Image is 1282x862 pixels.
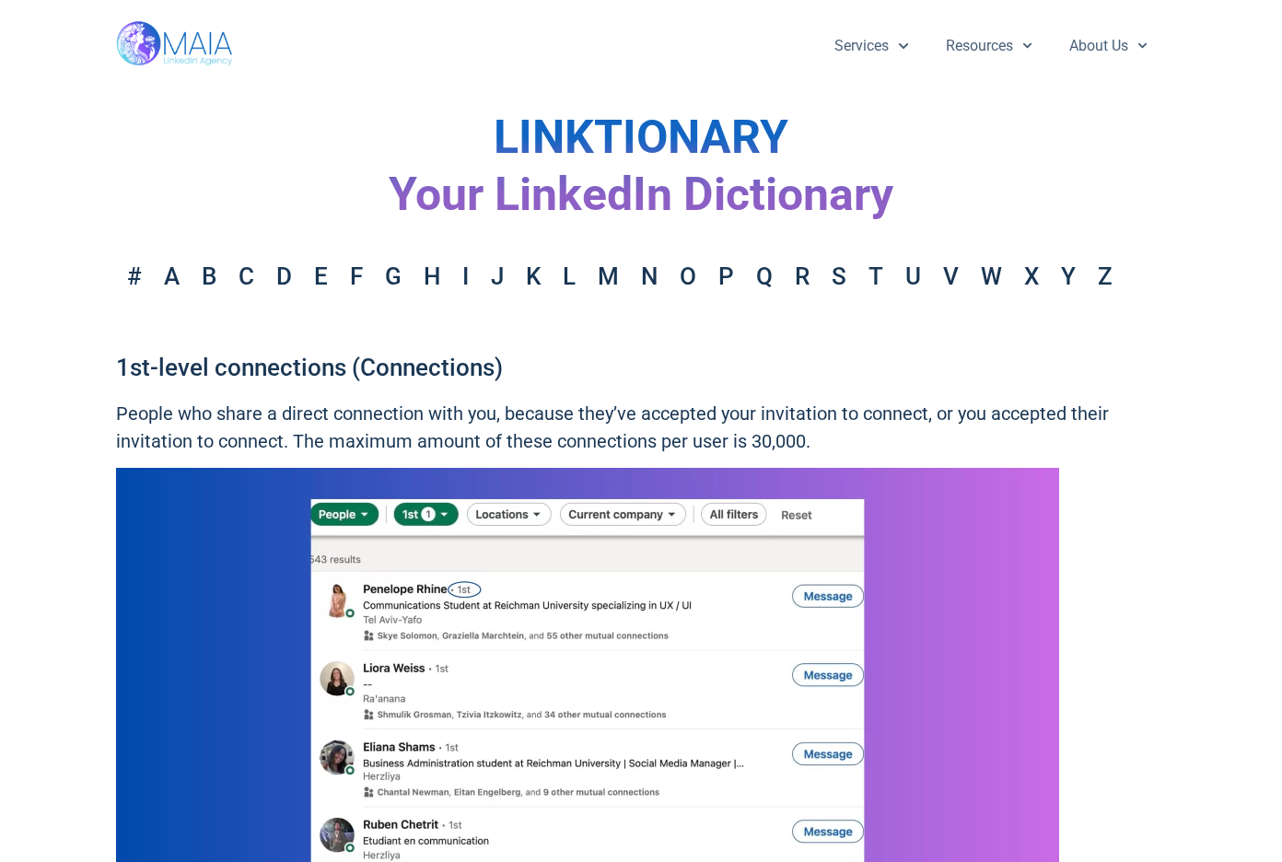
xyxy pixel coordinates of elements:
[932,247,970,306] a: V
[116,247,153,306] a: #
[265,247,303,306] a: D
[116,109,1166,223] h1: LINKTIONARY Your LinkedIn Dictionary​
[707,247,745,306] a: P
[303,247,339,306] a: E
[451,247,480,306] a: I
[1051,22,1166,70] a: About Us
[116,400,1166,455] p: People who share a direct connection with you, because they’ve accepted your invitation to connec...
[816,22,927,70] a: Services
[339,247,374,306] a: F
[1013,247,1050,306] a: X
[552,247,587,306] a: L
[816,22,1166,70] nav: Menu
[413,247,451,306] a: H
[970,247,1013,306] a: W
[587,247,630,306] a: M
[630,247,669,306] a: N
[191,247,227,306] a: B
[153,247,191,306] a: A
[784,247,821,306] a: R
[1050,247,1087,306] a: Y
[745,247,784,306] a: Q
[927,22,1051,70] a: Resources
[894,247,932,306] a: U
[515,247,552,306] a: K
[227,247,265,306] a: C
[857,247,894,306] a: T
[1087,247,1124,306] a: Z
[669,247,707,306] a: O
[116,350,1166,385] h2: 1st-level connections (Connections)
[116,247,1166,306] nav: Menu
[374,247,413,306] a: G
[480,247,515,306] a: J
[821,247,857,306] a: S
